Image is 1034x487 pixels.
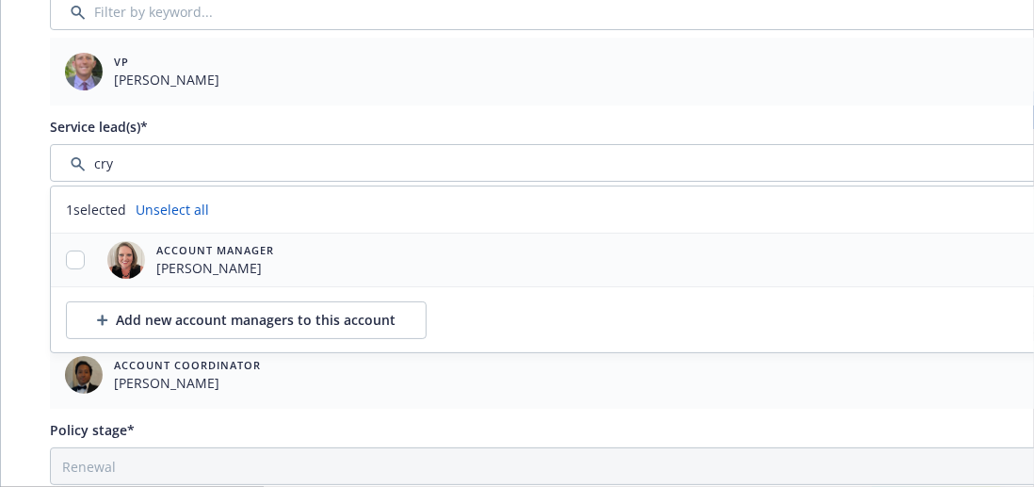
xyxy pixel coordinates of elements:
span: Service lead(s)* [50,118,148,136]
img: employee photo [107,241,145,279]
a: Unselect all [136,200,209,219]
div: Add new account managers to this account [97,302,396,338]
span: Account Manager [156,242,274,258]
img: employee photo [65,356,103,394]
span: Policy stage* [50,421,135,439]
span: [PERSON_NAME] [114,70,219,89]
button: Add new account managers to this account [66,301,427,339]
span: [PERSON_NAME] [156,258,274,278]
span: VP [114,54,219,70]
span: 1 selected [66,200,126,219]
span: [PERSON_NAME] [114,373,261,393]
span: Account Coordinator [114,357,261,373]
img: employee photo [65,53,103,90]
